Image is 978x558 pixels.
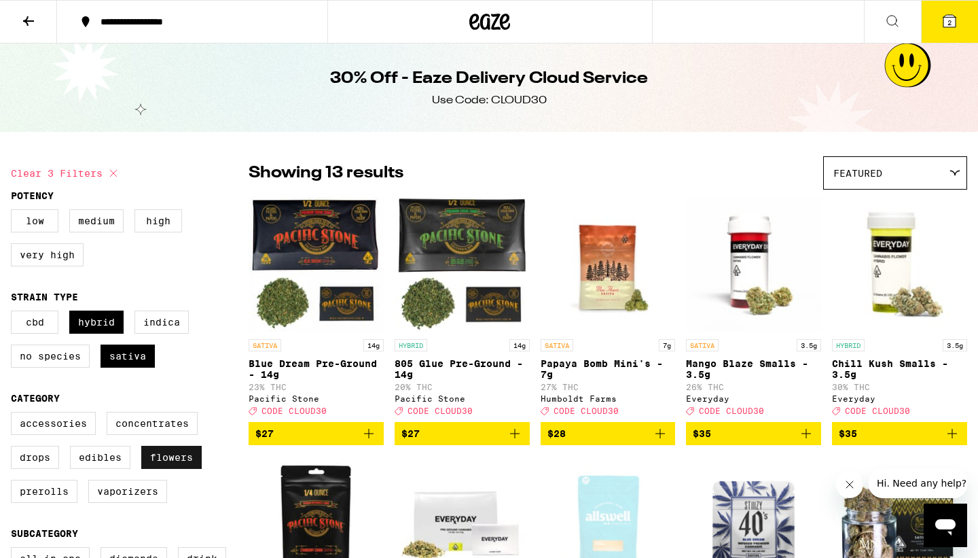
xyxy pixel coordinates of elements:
[134,311,189,334] label: Indica
[395,383,530,391] p: 20% THC
[947,18,952,27] span: 2
[11,292,78,302] legend: Strain Type
[832,394,967,403] div: Everyday
[11,243,84,266] label: Very High
[395,196,530,422] a: Open page for 805 Glue Pre-Ground - 14g from Pacific Stone
[11,446,59,469] label: Drops
[509,339,530,351] p: 14g
[141,446,202,469] label: Flowers
[395,422,530,445] button: Add to bag
[407,406,473,415] span: CODE CLOUD30
[541,196,676,332] img: Humboldt Farms - Papaya Bomb Mini's - 7g
[249,339,281,351] p: SATIVA
[693,428,711,439] span: $35
[832,383,967,391] p: 30% THC
[921,1,978,43] button: 2
[395,394,530,403] div: Pacific Stone
[11,480,77,503] label: Prerolls
[541,422,676,445] button: Add to bag
[541,383,676,391] p: 27% THC
[70,446,130,469] label: Edibles
[249,383,384,391] p: 23% THC
[11,209,58,232] label: Low
[395,339,427,351] p: HYBRID
[69,311,124,334] label: Hybrid
[686,358,821,380] p: Mango Blaze Smalls - 3.5g
[395,196,530,332] img: Pacific Stone - 805 Glue Pre-Ground - 14g
[249,394,384,403] div: Pacific Stone
[11,412,96,435] label: Accessories
[249,196,384,422] a: Open page for Blue Dream Pre-Ground - 14g from Pacific Stone
[869,468,967,498] iframe: Message from company
[686,383,821,391] p: 26% THC
[101,345,155,368] label: Sativa
[686,196,821,422] a: Open page for Mango Blaze Smalls - 3.5g from Everyday
[833,168,882,179] span: Featured
[134,209,182,232] label: High
[924,504,967,547] iframe: Button to launch messaging window
[395,358,530,380] p: 805 Glue Pre-Ground - 14g
[832,196,967,422] a: Open page for Chill Kush Smalls - 3.5g from Everyday
[832,422,967,445] button: Add to bag
[432,93,547,108] div: Use Code: CLOUD30
[11,190,54,201] legend: Potency
[686,196,821,332] img: Everyday - Mango Blaze Smalls - 3.5g
[832,358,967,380] p: Chill Kush Smalls - 3.5g
[11,311,58,334] label: CBD
[547,428,566,439] span: $28
[69,209,124,232] label: Medium
[659,339,675,351] p: 7g
[541,358,676,380] p: Papaya Bomb Mini's - 7g
[836,471,863,498] iframe: Close message
[554,406,619,415] span: CODE CLOUD30
[699,406,764,415] span: CODE CLOUD30
[839,428,857,439] span: $35
[249,358,384,380] p: Blue Dream Pre-Ground - 14g
[541,196,676,422] a: Open page for Papaya Bomb Mini's - 7g from Humboldt Farms
[943,339,967,351] p: 3.5g
[107,412,198,435] label: Concentrates
[11,345,90,368] label: No Species
[832,196,967,332] img: Everyday - Chill Kush Smalls - 3.5g
[541,394,676,403] div: Humboldt Farms
[686,394,821,403] div: Everyday
[11,528,78,539] legend: Subcategory
[330,67,648,90] h1: 30% Off - Eaze Delivery Cloud Service
[686,339,719,351] p: SATIVA
[11,393,60,404] legend: Category
[797,339,821,351] p: 3.5g
[11,156,122,190] button: Clear 3 filters
[541,339,573,351] p: SATIVA
[832,339,865,351] p: HYBRID
[363,339,384,351] p: 14g
[249,162,403,185] p: Showing 13 results
[845,406,910,415] span: CODE CLOUD30
[686,422,821,445] button: Add to bag
[401,428,420,439] span: $27
[255,428,274,439] span: $27
[261,406,327,415] span: CODE CLOUD30
[88,480,167,503] label: Vaporizers
[249,422,384,445] button: Add to bag
[249,196,384,332] img: Pacific Stone - Blue Dream Pre-Ground - 14g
